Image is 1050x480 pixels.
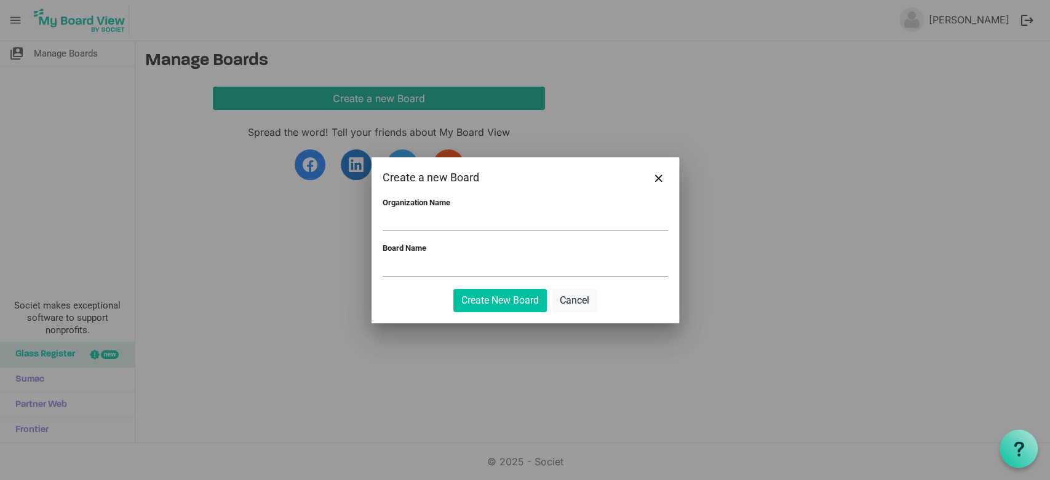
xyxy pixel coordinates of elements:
[383,243,426,253] label: Board Name
[650,168,668,187] button: Close
[552,289,597,312] button: Cancel
[383,168,611,187] div: Create a new Board
[453,289,547,312] button: Create New Board
[383,198,450,207] label: Organization Name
